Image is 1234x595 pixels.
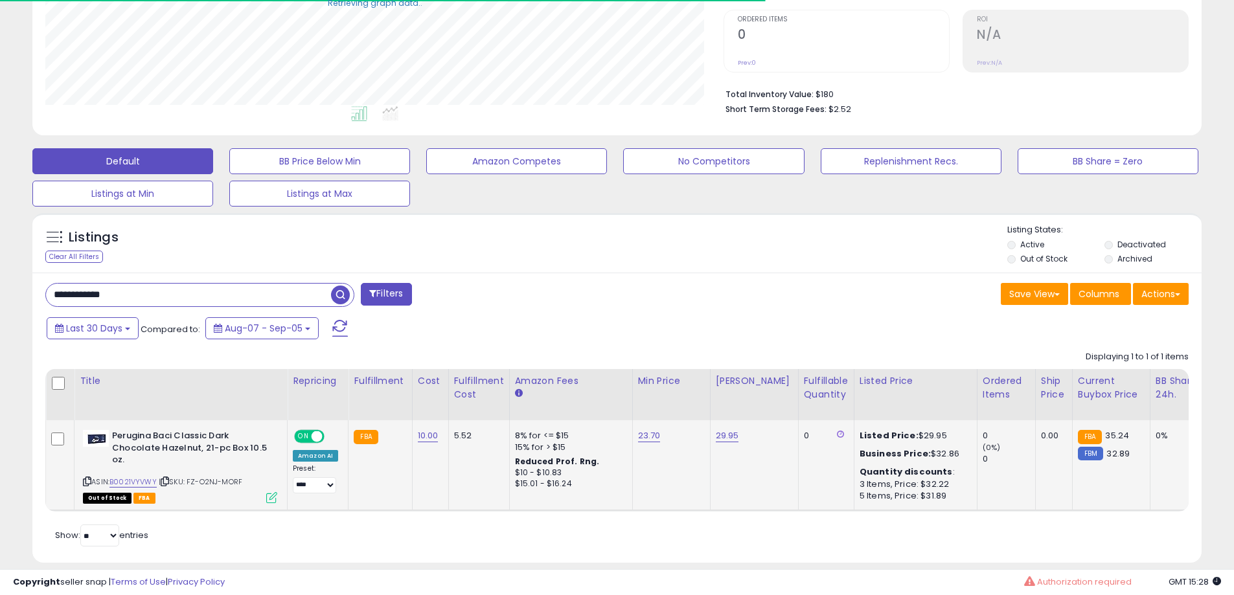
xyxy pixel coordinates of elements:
div: Repricing [293,374,343,388]
small: FBM [1078,447,1103,460]
button: Columns [1070,283,1131,305]
span: Compared to: [141,323,200,335]
span: 35.24 [1105,429,1129,442]
label: Active [1020,239,1044,250]
div: 0 [804,430,844,442]
b: Reduced Prof. Rng. [515,456,600,467]
button: Listings at Max [229,181,410,207]
span: Aug-07 - Sep-05 [225,322,303,335]
a: 10.00 [418,429,439,442]
h2: 0 [738,27,949,45]
span: 2025-10-6 15:28 GMT [1169,576,1221,588]
p: Listing States: [1007,224,1202,236]
small: FBA [1078,430,1102,444]
div: $32.86 [860,448,967,460]
div: $15.01 - $16.24 [515,478,623,489]
span: $2.52 [828,103,851,115]
div: seller snap | | [13,576,225,589]
div: 8% for <= $15 [515,430,623,442]
div: BB Share 24h. [1156,374,1203,401]
div: Clear All Filters [45,251,103,263]
button: Last 30 Days [47,317,139,339]
div: 15% for > $15 [515,442,623,453]
span: FBA [133,493,155,504]
button: Save View [1001,283,1068,305]
span: All listings that are currently out of stock and unavailable for purchase on Amazon [83,493,131,504]
span: OFF [323,431,343,442]
b: Business Price: [860,447,931,460]
button: Filters [361,283,411,306]
strong: Copyright [13,576,60,588]
div: 0.00 [1041,430,1062,442]
a: Privacy Policy [168,576,225,588]
b: Total Inventory Value: [726,89,814,100]
button: BB Share = Zero [1018,148,1198,174]
a: 23.70 [638,429,661,442]
div: : [860,466,967,478]
span: Ordered Items [738,16,949,23]
span: 32.89 [1106,447,1130,460]
a: B0021VYVWY [109,477,157,488]
div: Displaying 1 to 1 of 1 items [1086,351,1189,363]
div: 5.52 [454,430,499,442]
div: 0 [983,453,1035,465]
small: FBA [354,430,378,444]
li: $180 [726,85,1179,101]
div: Amazon AI [293,450,338,462]
div: Fulfillment [354,374,406,388]
a: Terms of Use [111,576,166,588]
div: [PERSON_NAME] [716,374,793,388]
button: Listings at Min [32,181,213,207]
div: Amazon Fees [515,374,627,388]
img: 317TikeYjRL._SL40_.jpg [83,430,109,447]
button: BB Price Below Min [229,148,410,174]
small: (0%) [983,442,1001,453]
span: Columns [1079,287,1119,300]
b: Quantity discounts [860,466,953,478]
div: Preset: [293,464,338,493]
h5: Listings [69,229,119,247]
label: Deactivated [1117,239,1166,250]
span: ON [295,431,312,442]
div: 0 [983,430,1035,442]
b: Perugina Baci Classic Dark Chocolate Hazelnut, 21-pc Box 10.5 oz. [112,430,269,469]
a: 29.95 [716,429,739,442]
button: Amazon Competes [426,148,607,174]
div: Current Buybox Price [1078,374,1145,401]
button: Actions [1133,283,1189,305]
span: Last 30 Days [66,322,122,335]
div: Fulfillable Quantity [804,374,849,401]
small: Prev: N/A [977,59,1002,67]
b: Listed Price: [860,429,919,442]
button: Replenishment Recs. [821,148,1001,174]
span: | SKU: FZ-O2NJ-MORF [159,477,242,487]
div: $29.95 [860,430,967,442]
div: Cost [418,374,443,388]
button: No Competitors [623,148,804,174]
div: Ordered Items [983,374,1030,401]
small: Prev: 0 [738,59,756,67]
b: Short Term Storage Fees: [726,104,827,115]
div: 3 Items, Price: $32.22 [860,478,967,490]
div: Title [80,374,282,388]
div: 0% [1156,430,1198,442]
div: Listed Price [860,374,972,388]
div: Min Price [638,374,705,388]
span: Show: entries [55,529,148,541]
small: Amazon Fees. [515,388,523,399]
div: ASIN: [83,430,277,502]
span: ROI [977,16,1188,23]
div: 5 Items, Price: $31.89 [860,490,967,502]
label: Out of Stock [1020,253,1068,264]
div: $10 - $10.83 [515,467,623,478]
button: Aug-07 - Sep-05 [205,317,319,339]
h2: N/A [977,27,1188,45]
div: Fulfillment Cost [454,374,504,401]
div: Ship Price [1041,374,1067,401]
label: Archived [1117,253,1152,264]
button: Default [32,148,213,174]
